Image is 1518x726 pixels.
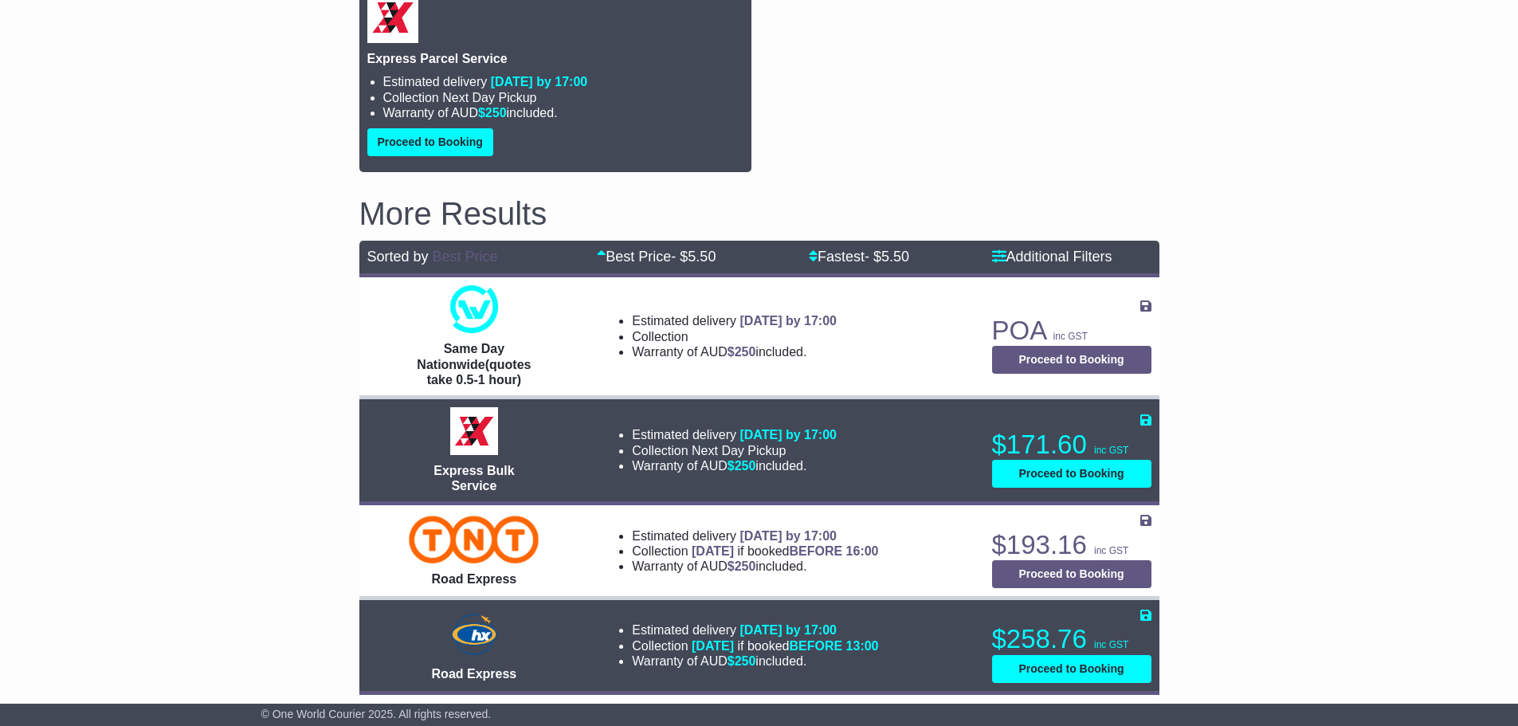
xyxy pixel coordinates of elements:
[692,639,878,653] span: if booked
[992,655,1151,683] button: Proceed to Booking
[739,529,837,543] span: [DATE] by 17:00
[728,459,756,473] span: $
[417,342,531,386] span: Same Day Nationwide(quotes take 0.5-1 hour)
[992,460,1151,488] button: Proceed to Booking
[688,249,716,265] span: 5.50
[789,639,842,653] span: BEFORE
[478,106,507,120] span: $
[735,459,756,473] span: 250
[632,344,837,359] li: Warranty of AUD included.
[359,196,1159,231] h2: More Results
[632,313,837,328] li: Estimated delivery
[846,544,879,558] span: 16:00
[597,249,716,265] a: Best Price- $5.50
[632,443,837,458] li: Collection
[728,559,756,573] span: $
[1053,331,1088,342] span: inc GST
[383,105,743,120] li: Warranty of AUD included.
[739,623,837,637] span: [DATE] by 17:00
[735,559,756,573] span: 250
[448,610,500,658] img: Hunter Express: Road Express
[992,623,1151,655] p: $258.76
[491,75,588,88] span: [DATE] by 17:00
[1094,445,1128,456] span: inc GST
[992,560,1151,588] button: Proceed to Booking
[367,249,429,265] span: Sorted by
[367,51,743,66] p: Express Parcel Service
[433,249,498,265] a: Best Price
[632,427,837,442] li: Estimated delivery
[992,346,1151,374] button: Proceed to Booking
[632,544,878,559] li: Collection
[632,638,878,653] li: Collection
[485,106,507,120] span: 250
[735,345,756,359] span: 250
[383,90,743,105] li: Collection
[632,622,878,638] li: Estimated delivery
[432,572,517,586] span: Road Express
[632,329,837,344] li: Collection
[728,654,756,668] span: $
[809,249,909,265] a: Fastest- $5.50
[442,91,536,104] span: Next Day Pickup
[432,667,517,681] span: Road Express
[671,249,716,265] span: - $
[992,249,1112,265] a: Additional Filters
[632,653,878,669] li: Warranty of AUD included.
[881,249,909,265] span: 5.50
[409,516,539,563] img: TNT Domestic: Road Express
[692,639,734,653] span: [DATE]
[450,407,498,455] img: Border Express: Express Bulk Service
[692,444,786,457] span: Next Day Pickup
[735,654,756,668] span: 250
[261,708,492,720] span: © One World Courier 2025. All rights reserved.
[450,285,498,333] img: One World Courier: Same Day Nationwide(quotes take 0.5-1 hour)
[992,529,1151,561] p: $193.16
[846,639,879,653] span: 13:00
[632,559,878,574] li: Warranty of AUD included.
[789,544,842,558] span: BEFORE
[433,464,514,493] span: Express Bulk Service
[739,428,837,441] span: [DATE] by 17:00
[1094,639,1128,650] span: inc GST
[367,128,493,156] button: Proceed to Booking
[1094,545,1128,556] span: inc GST
[632,528,878,544] li: Estimated delivery
[865,249,909,265] span: - $
[692,544,878,558] span: if booked
[728,345,756,359] span: $
[992,315,1151,347] p: POA
[692,544,734,558] span: [DATE]
[992,429,1151,461] p: $171.60
[739,314,837,328] span: [DATE] by 17:00
[632,458,837,473] li: Warranty of AUD included.
[383,74,743,89] li: Estimated delivery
